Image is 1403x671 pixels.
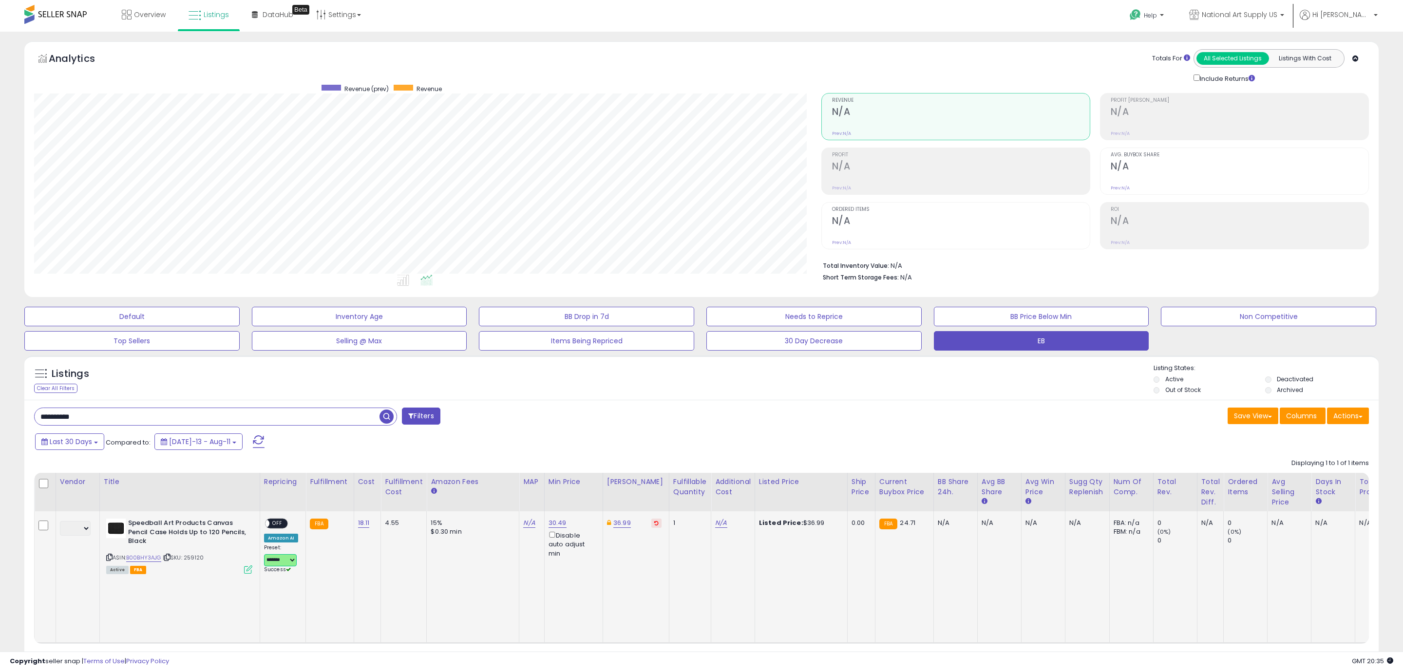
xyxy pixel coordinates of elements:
[1359,519,1391,527] div: N/A
[1300,10,1378,32] a: Hi [PERSON_NAME]
[823,261,889,270] b: Total Inventory Value:
[1152,54,1190,63] div: Totals For
[832,98,1090,103] span: Revenue
[264,566,291,573] span: Success
[1114,527,1146,536] div: FBM: n/a
[832,185,851,191] small: Prev: N/A
[1157,528,1171,536] small: (0%)
[83,656,125,666] a: Terms of Use
[832,207,1090,212] span: Ordered Items
[1228,528,1241,536] small: (0%)
[1327,408,1369,424] button: Actions
[706,307,922,326] button: Needs to Reprice
[1111,98,1368,103] span: Profit [PERSON_NAME]
[1025,497,1031,506] small: Avg Win Price.
[1196,52,1269,65] button: All Selected Listings
[1271,519,1304,527] div: N/A
[1315,497,1321,506] small: Days In Stock.
[130,566,147,574] span: FBA
[106,438,151,447] span: Compared to:
[1154,364,1379,373] p: Listing States:
[549,518,567,528] a: 30.49
[128,519,246,548] b: Speedball Art Products Canvas Pencil Case Holds Up to 120 Pencils, Black
[24,307,240,326] button: Default
[832,161,1090,174] h2: N/A
[523,518,535,528] a: N/A
[1201,519,1216,527] div: N/A
[759,477,843,487] div: Listed Price
[1186,73,1267,83] div: Include Returns
[1069,477,1105,497] div: Sugg Qty Replenish
[431,487,436,496] small: Amazon Fees.
[706,331,922,351] button: 30 Day Decrease
[832,215,1090,228] h2: N/A
[169,437,230,447] span: [DATE]-13 - Aug-11
[10,656,45,666] strong: Copyright
[852,519,868,527] div: 0.00
[938,477,973,497] div: BB Share 24h.
[832,106,1090,119] h2: N/A
[759,519,840,527] div: $36.99
[1111,185,1130,191] small: Prev: N/A
[1359,477,1395,497] div: Total Profit
[1315,477,1351,497] div: Days In Stock
[1165,386,1201,394] label: Out of Stock
[417,85,442,93] span: Revenue
[358,477,377,487] div: Cost
[934,331,1149,351] button: EB
[900,518,915,527] span: 24.71
[1201,477,1220,507] div: Total Rev. Diff.
[310,477,349,487] div: Fulfillment
[402,408,440,425] button: Filters
[1157,477,1193,497] div: Total Rev.
[1111,161,1368,174] h2: N/A
[60,477,95,487] div: Vendor
[673,477,707,497] div: Fulfillable Quantity
[759,518,803,527] b: Listed Price:
[1228,408,1278,424] button: Save View
[50,437,92,447] span: Last 30 Days
[715,477,751,497] div: Additional Cost
[431,519,512,527] div: 15%
[852,477,871,497] div: Ship Price
[673,519,703,527] div: 1
[479,307,694,326] button: BB Drop in 7d
[106,519,252,573] div: ASIN:
[934,307,1149,326] button: BB Price Below Min
[1129,9,1141,21] i: Get Help
[879,477,929,497] div: Current Buybox Price
[1111,207,1368,212] span: ROI
[134,10,166,19] span: Overview
[34,384,77,393] div: Clear All Filters
[1277,386,1303,394] label: Archived
[982,477,1017,497] div: Avg BB Share
[607,520,611,526] i: This overrides the store level Dynamic Max Price for this listing
[431,527,512,536] div: $0.30 min
[613,518,631,528] a: 36.99
[607,477,665,487] div: [PERSON_NAME]
[549,530,595,558] div: Disable auto adjust min
[263,10,293,19] span: DataHub
[1291,459,1369,468] div: Displaying 1 to 1 of 1 items
[1157,519,1197,527] div: 0
[126,656,169,666] a: Privacy Policy
[269,520,285,528] span: OFF
[163,554,204,561] span: | SKU: 259120
[1144,11,1157,19] span: Help
[832,152,1090,158] span: Profit
[823,273,899,281] b: Short Term Storage Fees:
[1228,536,1267,545] div: 0
[1111,130,1130,136] small: Prev: N/A
[832,130,851,136] small: Prev: N/A
[982,519,1014,527] div: N/A
[832,240,851,245] small: Prev: N/A
[1269,52,1341,65] button: Listings With Cost
[479,331,694,351] button: Items Being Repriced
[1202,10,1277,19] span: National Art Supply US
[982,497,987,506] small: Avg BB Share.
[1025,477,1061,497] div: Avg Win Price
[1312,10,1371,19] span: Hi [PERSON_NAME]
[1271,477,1307,507] div: Avg Selling Price
[523,477,540,487] div: MAP
[823,259,1362,271] li: N/A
